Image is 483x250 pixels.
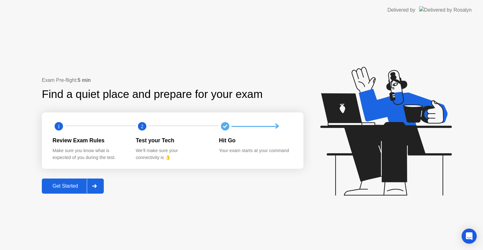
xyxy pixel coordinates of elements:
[136,136,209,145] div: Test your Tech
[42,77,303,84] div: Exam Pre-flight:
[462,229,477,244] div: Open Intercom Messenger
[141,123,143,129] text: 2
[42,86,264,103] div: Find a quiet place and prepare for your exam
[219,136,292,145] div: Hit Go
[44,183,87,189] div: Get Started
[58,123,60,129] text: 1
[42,179,104,194] button: Get Started
[387,6,415,14] div: Delivered by
[78,77,91,83] b: 5 min
[219,147,292,154] div: Your exam starts at your command
[136,147,209,161] div: We’ll make sure your connectivity is 👌
[53,136,126,145] div: Review Exam Rules
[419,6,472,14] img: Delivered by Rosalyn
[53,147,126,161] div: Make sure you know what is expected of you during the test.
